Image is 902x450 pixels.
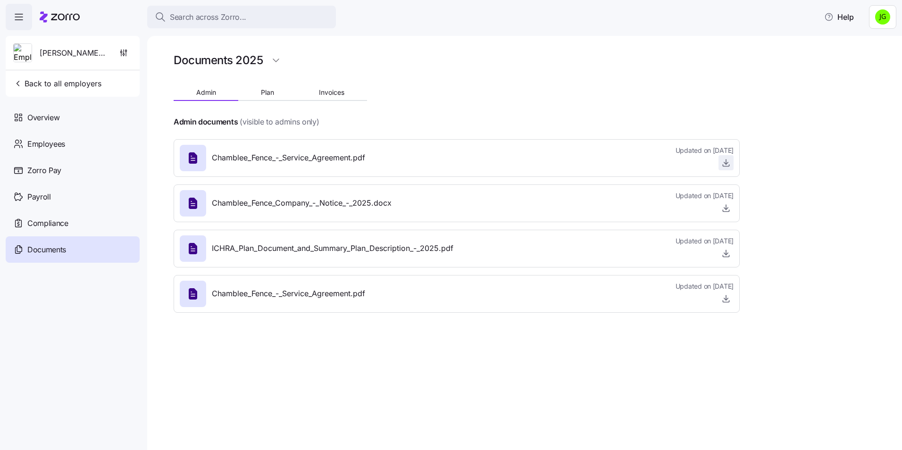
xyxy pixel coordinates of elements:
[174,53,263,67] h1: Documents 2025
[319,89,344,96] span: Invoices
[27,165,61,176] span: Zorro Pay
[27,112,59,124] span: Overview
[27,244,66,256] span: Documents
[824,11,854,23] span: Help
[27,191,51,203] span: Payroll
[212,288,365,300] span: Chamblee_Fence_-_Service_Agreement.pdf
[212,197,392,209] span: Chamblee_Fence_Company_-_Notice_-_2025.docx
[817,8,861,26] button: Help
[212,152,365,164] span: Chamblee_Fence_-_Service_Agreement.pdf
[676,282,734,291] span: Updated on [DATE]
[9,74,105,93] button: Back to all employers
[40,47,108,59] span: [PERSON_NAME] Fence Company
[676,236,734,246] span: Updated on [DATE]
[6,183,140,210] a: Payroll
[6,157,140,183] a: Zorro Pay
[27,138,65,150] span: Employees
[240,116,319,128] span: (visible to admins only)
[14,44,32,63] img: Employer logo
[875,9,890,25] img: a4774ed6021b6d0ef619099e609a7ec5
[13,78,101,89] span: Back to all employers
[174,117,238,127] h4: Admin documents
[196,89,216,96] span: Admin
[676,146,734,155] span: Updated on [DATE]
[6,104,140,131] a: Overview
[147,6,336,28] button: Search across Zorro...
[6,131,140,157] a: Employees
[212,242,453,254] span: ICHRA_Plan_Document_and_Summary_Plan_Description_-_2025.pdf
[261,89,274,96] span: Plan
[6,236,140,263] a: Documents
[6,210,140,236] a: Compliance
[170,11,246,23] span: Search across Zorro...
[676,191,734,200] span: Updated on [DATE]
[27,217,68,229] span: Compliance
